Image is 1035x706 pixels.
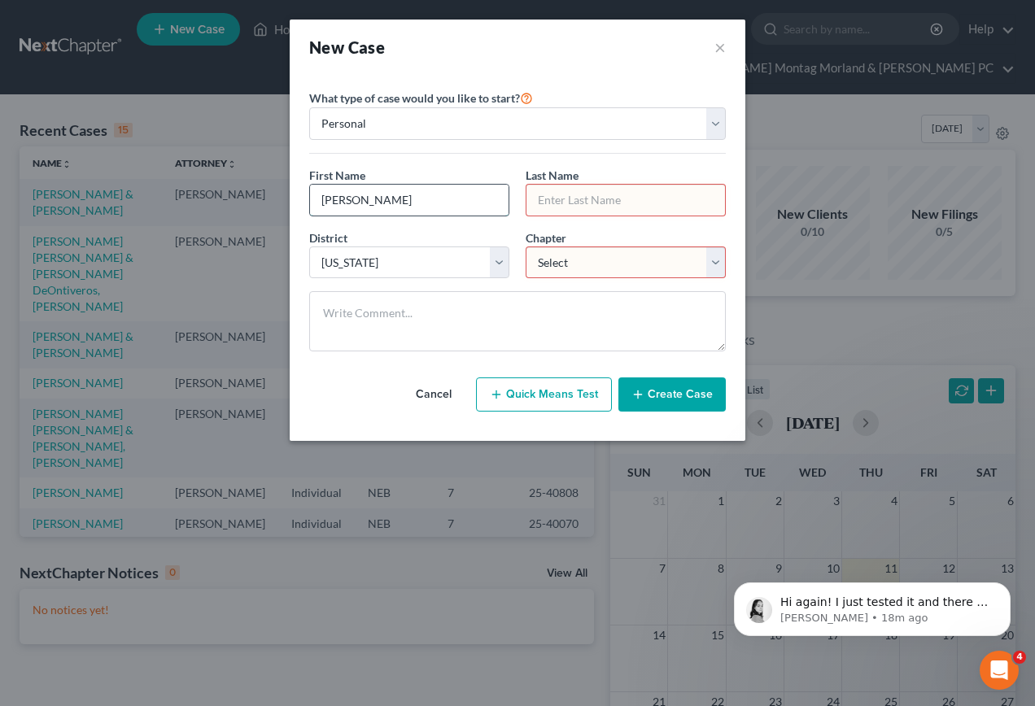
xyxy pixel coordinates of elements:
span: Chapter [526,231,566,245]
span: Last Name [526,168,579,182]
span: District [309,231,347,245]
input: Enter First Name [310,185,509,216]
button: Create Case [618,377,726,412]
iframe: Intercom notifications message [710,548,1035,662]
label: What type of case would you like to start? [309,88,533,107]
button: Cancel [398,378,469,411]
input: Enter Last Name [526,185,725,216]
button: × [714,36,726,59]
button: Quick Means Test [476,377,612,412]
strong: New Case [309,37,385,57]
iframe: Intercom live chat [980,651,1019,690]
span: 4 [1013,651,1026,664]
span: First Name [309,168,365,182]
